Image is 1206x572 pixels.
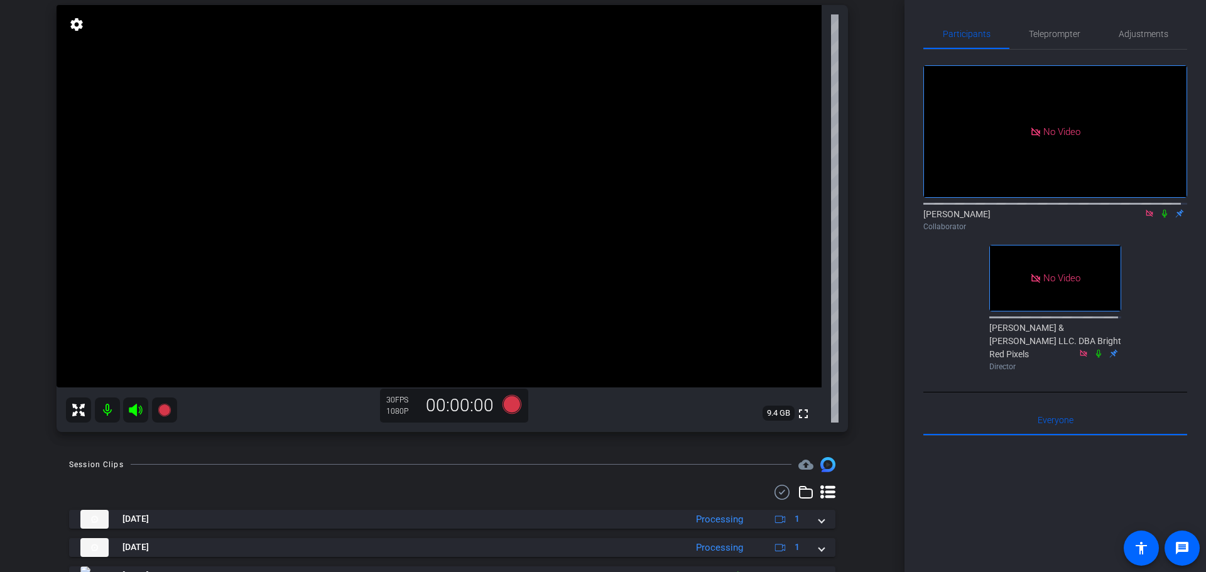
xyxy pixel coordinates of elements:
[69,458,124,471] div: Session Clips
[943,30,991,38] span: Participants
[1043,273,1080,284] span: No Video
[395,396,408,404] span: FPS
[923,208,1187,232] div: [PERSON_NAME]
[989,321,1121,372] div: [PERSON_NAME] & [PERSON_NAME] LLC. DBA Bright Red Pixels
[386,406,418,416] div: 1080P
[989,361,1121,372] div: Director
[418,395,502,416] div: 00:00:00
[1043,126,1080,137] span: No Video
[1029,30,1080,38] span: Teleprompter
[1175,541,1190,556] mat-icon: message
[820,457,835,472] img: Session clips
[795,512,800,526] span: 1
[80,538,109,557] img: thumb-nail
[68,17,85,32] mat-icon: settings
[795,541,800,554] span: 1
[690,541,749,555] div: Processing
[798,457,813,472] span: Destinations for your clips
[122,512,149,526] span: [DATE]
[1134,541,1149,556] mat-icon: accessibility
[1119,30,1168,38] span: Adjustments
[69,538,835,557] mat-expansion-panel-header: thumb-nail[DATE]Processing1
[80,510,109,529] img: thumb-nail
[798,457,813,472] mat-icon: cloud_upload
[923,221,1187,232] div: Collaborator
[1038,416,1073,424] span: Everyone
[763,406,795,421] span: 9.4 GB
[386,395,418,405] div: 30
[796,406,811,421] mat-icon: fullscreen
[690,512,749,527] div: Processing
[122,541,149,554] span: [DATE]
[69,510,835,529] mat-expansion-panel-header: thumb-nail[DATE]Processing1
